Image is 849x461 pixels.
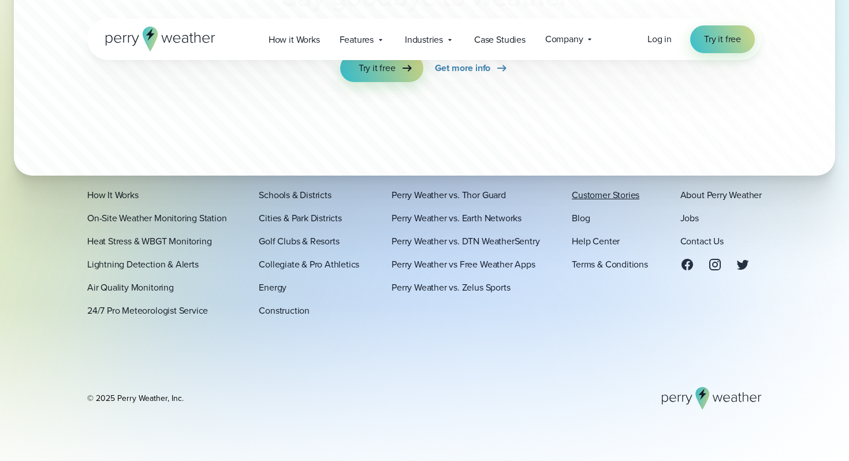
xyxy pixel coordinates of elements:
span: Features [340,33,374,47]
a: Perry Weather vs. Earth Networks [392,211,522,225]
span: Company [545,32,583,46]
a: Perry Weather vs. Zelus Sports [392,281,510,295]
a: Try it free [340,54,423,82]
a: Jobs [680,211,699,225]
a: Energy [259,281,286,295]
a: Perry Weather vs Free Weather Apps [392,258,535,272]
a: Perry Weather vs. DTN WeatherSentry [392,235,539,248]
a: Case Studies [464,28,535,51]
a: About Perry Weather [680,188,762,202]
span: Get more info [435,61,490,75]
a: Golf Clubs & Resorts [259,235,339,248]
a: On-Site Weather Monitoring Station [87,211,226,225]
a: Perry Weather vs. Thor Guard [392,188,506,202]
a: How It Works [87,188,139,202]
a: Try it free [690,25,755,53]
span: Case Studies [474,33,526,47]
a: Get more info [435,54,509,82]
a: Customer Stories [572,188,639,202]
a: Log in [647,32,672,46]
a: How it Works [259,28,330,51]
a: Contact Us [680,235,724,248]
a: Heat Stress & WBGT Monitoring [87,235,211,248]
a: Help Center [572,235,620,248]
a: Air Quality Monitoring [87,281,174,295]
a: Lightning Detection & Alerts [87,258,199,272]
a: 24/7 Pro Meteorologist Service [87,304,208,318]
span: Try it free [704,32,741,46]
div: © 2025 Perry Weather, Inc. [87,393,184,404]
a: Blog [572,211,590,225]
a: Schools & Districts [259,188,331,202]
span: Industries [405,33,443,47]
a: Cities & Park Districts [259,211,342,225]
span: Try it free [359,61,396,75]
a: Collegiate & Pro Athletics [259,258,359,272]
a: Terms & Conditions [572,258,648,272]
a: Construction [259,304,310,318]
span: How it Works [269,33,320,47]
